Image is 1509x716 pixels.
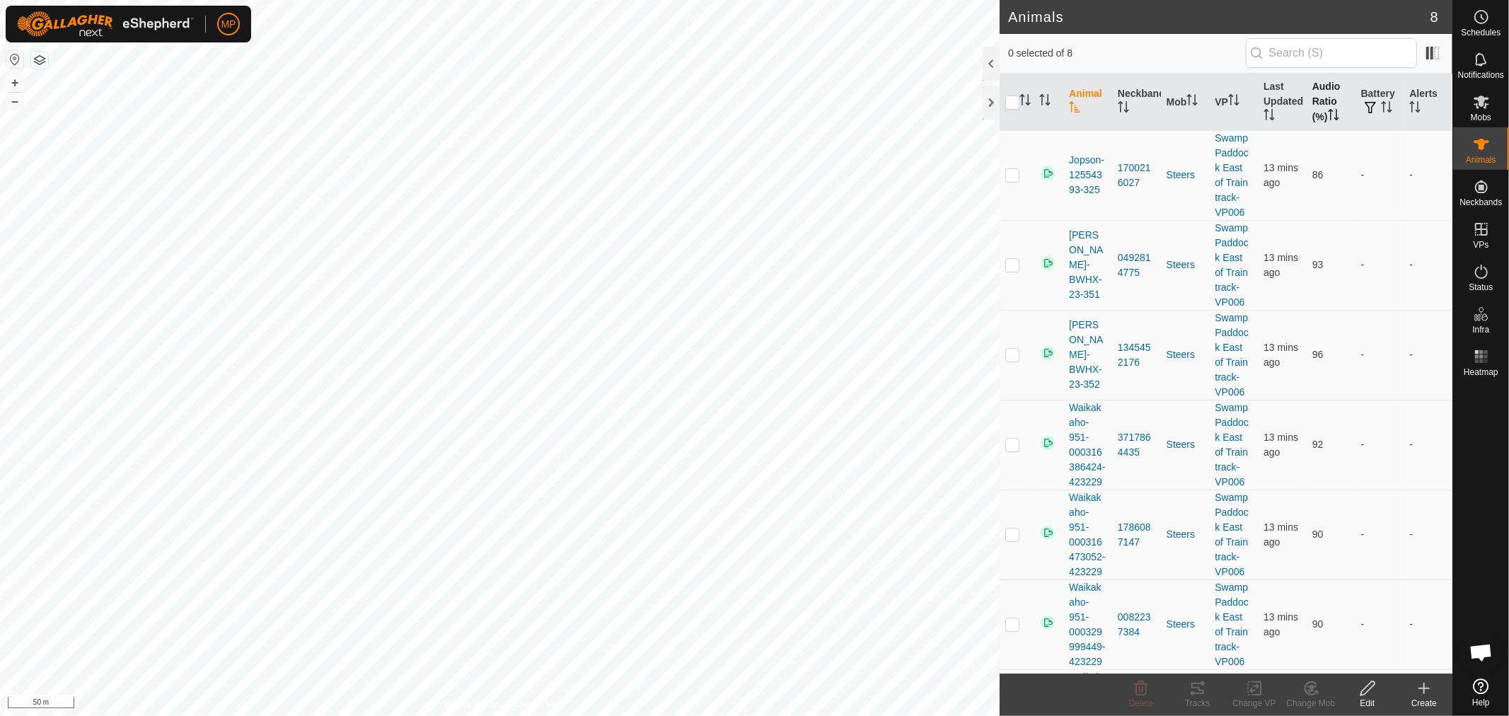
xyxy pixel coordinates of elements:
[1039,345,1056,362] img: returning on
[1453,673,1509,712] a: Help
[1215,582,1248,667] a: Swamp Paddock East of Train track-VP006
[1215,492,1248,577] a: Swamp Paddock East of Train track-VP006
[221,17,236,32] span: MP
[1167,168,1204,183] div: Steers
[1461,28,1501,37] span: Schedules
[1118,610,1155,640] div: 0082237384
[1167,347,1204,362] div: Steers
[1283,697,1339,710] div: Change Mob
[1404,74,1452,131] th: Alerts
[1264,162,1298,188] span: 23 Sept 2025, 7:03 pm
[1069,400,1106,490] span: Waikakaho-951-000316386424-423229
[1472,325,1489,334] span: Infra
[1167,437,1204,452] div: Steers
[1466,156,1496,164] span: Animals
[1264,611,1298,637] span: 23 Sept 2025, 7:03 pm
[1312,349,1324,360] span: 96
[1460,631,1503,674] div: Open chat
[1118,250,1155,280] div: 0492814775
[1328,111,1339,122] p-sorticon: Activate to sort
[1404,579,1452,669] td: -
[1464,368,1498,376] span: Heatmap
[1473,241,1488,249] span: VPs
[1118,340,1155,370] div: 1345452176
[1209,74,1258,131] th: VP
[17,11,194,37] img: Gallagher Logo
[1069,490,1106,579] span: Waikakaho-951-000316473052-423229
[1404,310,1452,400] td: -
[1258,74,1307,131] th: Last Updated
[1307,74,1355,131] th: Audio Ratio (%)
[1161,74,1210,131] th: Mob
[1469,283,1493,291] span: Status
[1039,255,1056,272] img: returning on
[1069,228,1106,302] span: [PERSON_NAME]-BWHX-23-351
[31,52,48,69] button: Map Layers
[1458,71,1504,79] span: Notifications
[1264,342,1298,368] span: 23 Sept 2025, 7:03 pm
[1069,580,1106,669] span: Waikakaho-951-000329999449-423229
[1404,130,1452,220] td: -
[1264,252,1298,278] span: 23 Sept 2025, 7:03 pm
[6,51,23,68] button: Reset Map
[1063,74,1112,131] th: Animal
[1118,430,1155,460] div: 3717864435
[1118,161,1155,190] div: 1700216027
[1404,400,1452,490] td: -
[1264,432,1298,458] span: 23 Sept 2025, 7:04 pm
[1019,96,1031,108] p-sorticon: Activate to sort
[1264,521,1298,548] span: 23 Sept 2025, 7:03 pm
[1008,8,1430,25] h2: Animals
[1355,74,1404,131] th: Battery
[1381,103,1392,115] p-sorticon: Activate to sort
[1355,310,1404,400] td: -
[1167,258,1204,272] div: Steers
[1409,103,1421,115] p-sorticon: Activate to sort
[6,74,23,91] button: +
[1069,318,1106,392] span: [PERSON_NAME]-BWHX-23-352
[1129,698,1154,708] span: Delete
[1167,617,1204,632] div: Steers
[1264,111,1275,122] p-sorticon: Activate to sort
[514,698,555,710] a: Contact Us
[1186,96,1198,108] p-sorticon: Activate to sort
[1112,74,1161,131] th: Neckband
[1228,96,1239,108] p-sorticon: Activate to sort
[1215,312,1248,398] a: Swamp Paddock East of Train track-VP006
[1312,618,1324,630] span: 90
[1069,103,1080,115] p-sorticon: Activate to sort
[1404,220,1452,310] td: -
[1169,697,1226,710] div: Tracks
[1430,6,1438,28] span: 8
[1355,400,1404,490] td: -
[1039,165,1056,182] img: returning on
[1312,169,1324,180] span: 86
[1339,697,1396,710] div: Edit
[1472,698,1490,707] span: Help
[1355,130,1404,220] td: -
[1355,579,1404,669] td: -
[1215,402,1248,487] a: Swamp Paddock East of Train track-VP006
[1471,113,1491,122] span: Mobs
[1355,220,1404,310] td: -
[6,93,23,110] button: –
[1246,38,1417,68] input: Search (S)
[1312,439,1324,450] span: 92
[1355,490,1404,579] td: -
[1069,153,1106,197] span: Jopson-12554393-325
[1404,490,1452,579] td: -
[1118,520,1155,550] div: 1786087147
[1215,132,1248,218] a: Swamp Paddock East of Train track-VP006
[1039,614,1056,631] img: returning on
[1008,46,1246,61] span: 0 selected of 8
[1312,529,1324,540] span: 90
[1039,96,1051,108] p-sorticon: Activate to sort
[1459,198,1502,207] span: Neckbands
[1167,527,1204,542] div: Steers
[1118,103,1129,115] p-sorticon: Activate to sort
[444,698,497,710] a: Privacy Policy
[1312,259,1324,270] span: 93
[1396,697,1452,710] div: Create
[1039,434,1056,451] img: returning on
[1039,524,1056,541] img: returning on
